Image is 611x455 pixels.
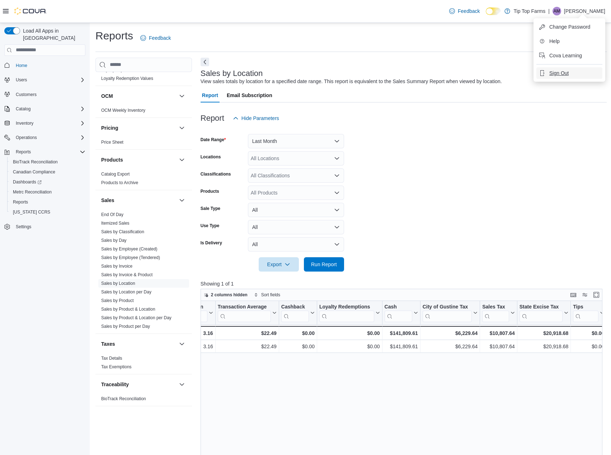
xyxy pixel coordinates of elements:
[13,148,85,156] span: Reports
[101,197,176,204] button: Sales
[1,221,88,232] button: Settings
[101,272,152,278] span: Sales by Invoice & Product
[201,188,219,194] label: Products
[7,207,88,217] button: [US_STATE] CCRS
[101,255,160,260] span: Sales by Employee (Tendered)
[178,92,186,100] button: OCM
[178,124,186,132] button: Pricing
[101,356,122,361] a: Tax Details
[101,289,151,295] span: Sales by Location per Day
[334,155,340,161] button: Open list of options
[101,67,140,72] a: Loyalty Adjustments
[101,220,130,226] span: Itemized Sales
[101,229,144,234] a: Sales by Classification
[319,342,380,351] div: $0.00
[101,171,130,177] span: Catalog Export
[101,281,135,286] a: Sales by Location
[13,76,85,84] span: Users
[536,50,602,61] button: Cova Learning
[101,315,171,320] a: Sales by Product & Location per Day
[10,178,44,186] a: Dashboards
[156,303,207,310] div: Qty Per Transaction
[13,169,55,175] span: Canadian Compliance
[202,88,218,102] span: Report
[13,189,52,195] span: Metrc Reconciliation
[423,342,478,351] div: $6,229.64
[1,89,88,100] button: Customers
[13,119,36,128] button: Inventory
[241,115,279,122] span: Hide Parameters
[13,209,50,215] span: [US_STATE] CCRS
[486,8,501,15] input: Dark Mode
[101,364,132,369] a: Tax Exemptions
[217,303,271,310] div: Transaction Average
[101,381,129,388] h3: Traceability
[13,61,30,70] a: Home
[10,168,58,176] a: Canadian Compliance
[13,119,85,128] span: Inventory
[95,394,192,406] div: Traceability
[178,380,186,389] button: Traceability
[10,158,61,166] a: BioTrack Reconciliation
[384,303,418,322] button: Cash
[581,291,589,299] button: Display options
[217,342,276,351] div: $22.49
[101,212,123,217] span: End Of Day
[101,315,171,321] span: Sales by Product & Location per Day
[10,198,85,206] span: Reports
[101,246,158,252] a: Sales by Employee (Created)
[95,106,192,118] div: OCM
[101,107,145,113] span: OCM Weekly Inventory
[101,172,130,177] a: Catalog Export
[227,88,272,102] span: Email Subscription
[1,104,88,114] button: Catalog
[10,188,85,196] span: Metrc Reconciliation
[101,197,114,204] h3: Sales
[101,180,138,186] span: Products to Archive
[10,158,85,166] span: BioTrack Reconciliation
[201,154,221,160] label: Locations
[101,92,113,100] h3: OCM
[7,177,88,187] a: Dashboards
[101,264,132,269] a: Sales by Invoice
[1,118,88,128] button: Inventory
[553,7,561,15] div: Amarjit Malhi
[281,303,315,322] button: Cashback
[549,38,560,45] span: Help
[482,342,515,351] div: $10,807.64
[101,229,144,235] span: Sales by Classification
[101,396,146,401] a: BioTrack Reconciliation
[101,255,160,260] a: Sales by Employee (Tendered)
[304,257,344,272] button: Run Report
[7,157,88,167] button: BioTrack Reconciliation
[319,303,374,322] div: Loyalty Redemptions
[178,155,186,164] button: Products
[101,76,153,81] a: Loyalty Redemption Values
[101,289,151,294] a: Sales by Location per Day
[13,90,39,99] a: Customers
[101,381,176,388] button: Traceability
[156,303,207,322] div: Qty Per Transaction
[13,76,30,84] button: Users
[101,238,127,243] span: Sales by Day
[564,7,605,15] p: [PERSON_NAME]
[95,138,192,149] div: Pricing
[248,203,344,217] button: All
[13,179,42,185] span: Dashboards
[10,178,85,186] span: Dashboards
[95,354,192,374] div: Taxes
[101,92,176,100] button: OCM
[261,292,280,298] span: Sort fields
[211,292,248,298] span: 2 columns hidden
[573,303,604,322] button: Tips
[217,329,276,337] div: $22.49
[137,31,174,45] a: Feedback
[201,223,219,229] label: Use Type
[422,303,472,322] div: City of Gustine Tax
[422,329,478,337] div: $6,229.64
[1,133,88,143] button: Operations
[248,220,344,234] button: All
[514,7,546,15] p: Tip Top Farms
[101,298,134,303] span: Sales by Product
